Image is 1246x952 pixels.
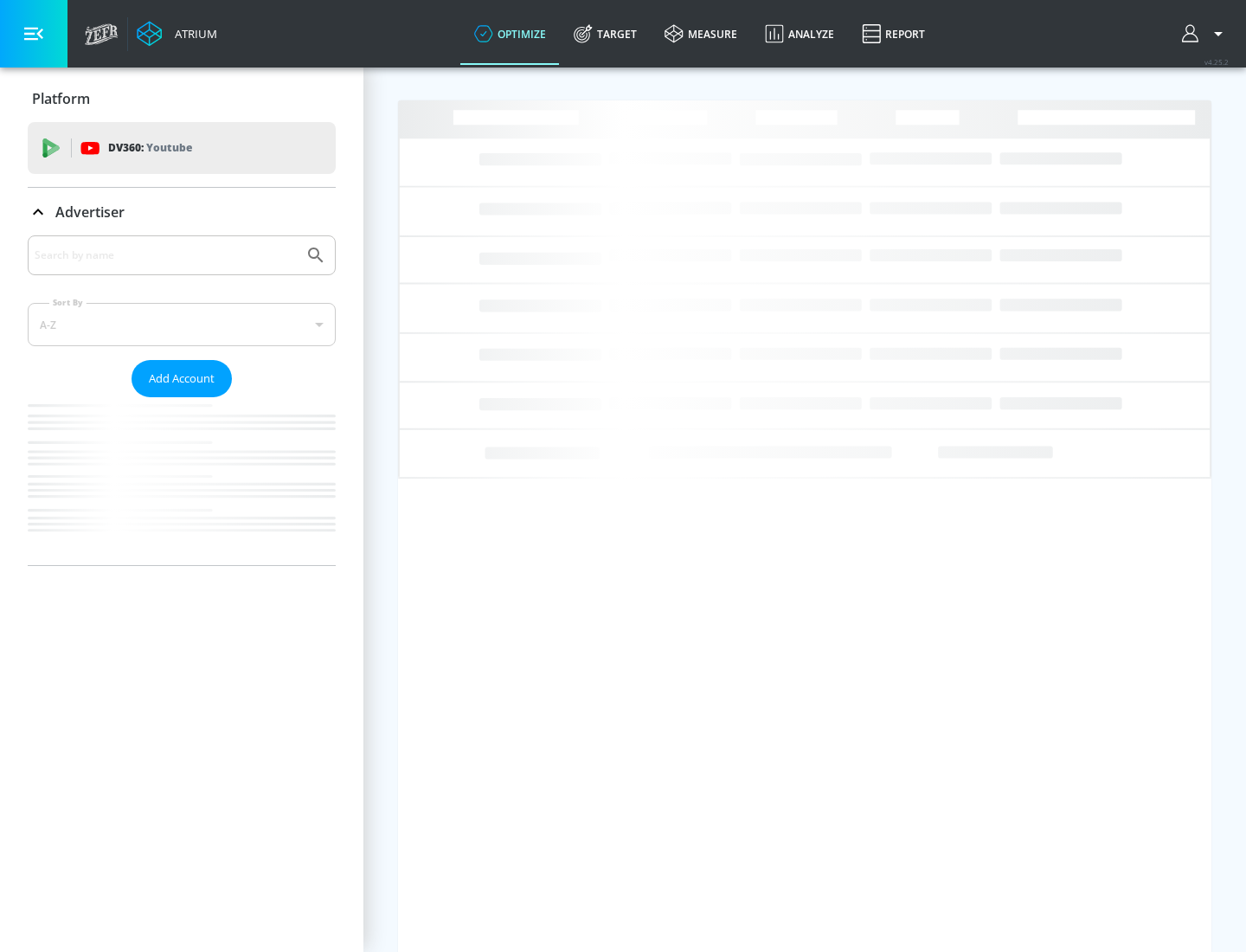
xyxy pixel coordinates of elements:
a: optimize [460,3,560,65]
div: Platform [28,74,336,123]
div: Atrium [168,26,217,42]
div: Advertiser [28,188,336,236]
button: Add Account [132,360,232,397]
a: Analyze [751,3,848,65]
p: Youtube [146,138,192,157]
a: Target [560,3,651,65]
nav: list of Advertiser [28,397,336,565]
p: DV360: [108,138,192,158]
div: DV360: Youtube [28,122,336,174]
a: Atrium [137,21,217,47]
span: v 4.25.2 [1204,57,1229,67]
div: A-Z [28,303,336,346]
span: Add Account [149,369,215,389]
a: Report [848,3,939,65]
a: measure [651,3,751,65]
label: Sort By [49,297,87,308]
p: Advertiser [55,203,125,222]
input: Search by name [35,244,297,267]
div: Advertiser [28,235,336,565]
p: Platform [32,89,90,108]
